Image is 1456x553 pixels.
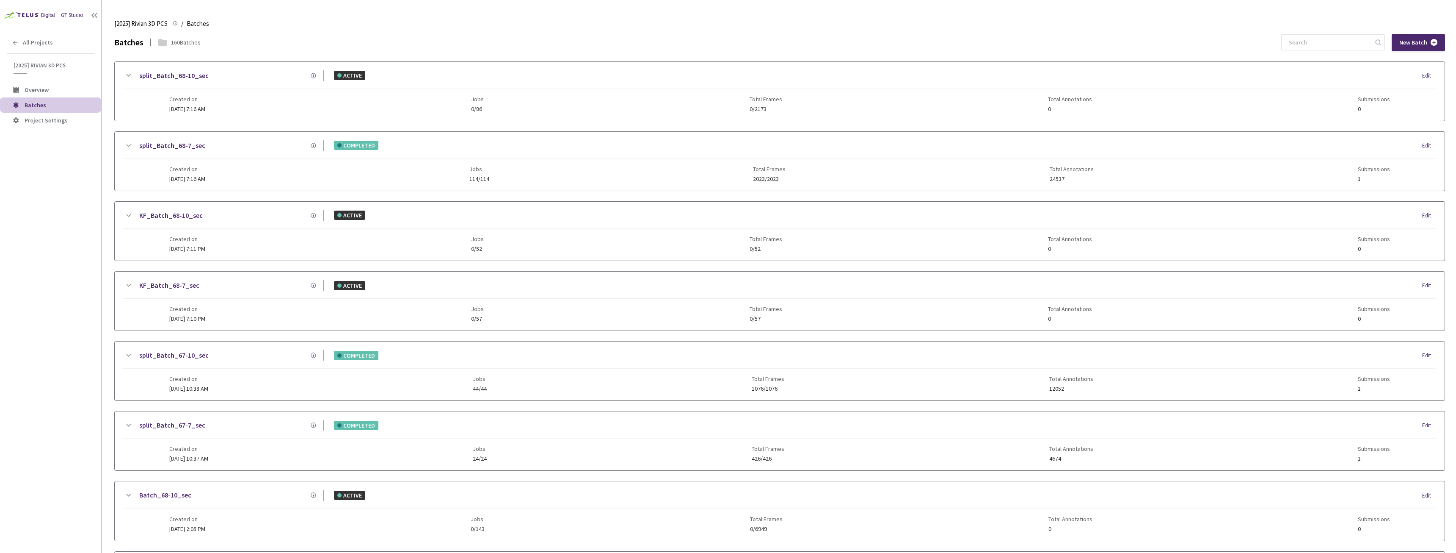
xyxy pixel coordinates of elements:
[750,516,783,522] span: Total Frames
[187,19,209,29] span: Batches
[334,351,378,360] div: COMPLETED
[139,210,203,221] a: KF_Batch_68-10_sec
[169,96,205,103] span: Created on
[752,375,784,382] span: Total Frames
[750,246,782,252] span: 0/52
[169,516,205,522] span: Created on
[471,306,484,312] span: Jobs
[1049,445,1093,452] span: Total Annotations
[1422,142,1436,150] div: Edit
[471,526,485,532] span: 0/143
[169,525,205,533] span: [DATE] 2:05 PM
[114,36,143,49] div: Batches
[115,272,1445,331] div: KF_Batch_68-7_secACTIVEEditCreated on[DATE] 7:10 PMJobs0/57Total Frames0/57Total Annotations0Subm...
[469,176,489,182] span: 114/114
[1422,421,1436,430] div: Edit
[1048,526,1092,532] span: 0
[1358,176,1390,182] span: 1
[1358,375,1390,382] span: Submissions
[334,491,365,500] div: ACTIVE
[1048,316,1092,322] span: 0
[471,516,485,522] span: Jobs
[750,236,782,242] span: Total Frames
[115,342,1445,400] div: split_Batch_67-10_secCOMPLETEDEditCreated on[DATE] 10:38 AMJobs44/44Total Frames1076/1076Total An...
[1048,106,1092,112] span: 0
[169,315,205,322] span: [DATE] 7:10 PM
[169,166,205,172] span: Created on
[750,306,782,312] span: Total Frames
[169,455,208,462] span: [DATE] 10:37 AM
[139,350,209,361] a: split_Batch_67-10_sec
[169,236,205,242] span: Created on
[1358,306,1390,312] span: Submissions
[473,375,487,382] span: Jobs
[25,86,49,94] span: Overview
[1048,516,1092,522] span: Total Annotations
[115,202,1445,261] div: KF_Batch_68-10_secACTIVEEditCreated on[DATE] 7:11 PMJobs0/52Total Frames0/52Total Annotations0Sub...
[114,19,168,29] span: [2025] Rivian 3D PCS
[1049,375,1093,382] span: Total Annotations
[115,481,1445,540] div: Batch_68-10_secACTIVEEditCreated on[DATE] 2:05 PMJobs0/143Total Frames0/6949Total Annotations0Sub...
[1422,351,1436,360] div: Edit
[334,71,365,80] div: ACTIVE
[169,385,208,392] span: [DATE] 10:38 AM
[1048,236,1092,242] span: Total Annotations
[139,280,199,291] a: KF_Batch_68-7_sec
[1422,211,1436,220] div: Edit
[169,445,208,452] span: Created on
[752,456,784,462] span: 426/426
[115,62,1445,121] div: split_Batch_68-10_secACTIVEEditCreated on[DATE] 7:16 AMJobs0/86Total Frames0/2173Total Annotation...
[471,236,484,242] span: Jobs
[471,96,484,103] span: Jobs
[334,281,365,290] div: ACTIVE
[1048,306,1092,312] span: Total Annotations
[469,166,489,172] span: Jobs
[115,411,1445,470] div: split_Batch_67-7_secCOMPLETEDEditCreated on[DATE] 10:37 AMJobs24/24Total Frames426/426Total Annot...
[752,445,784,452] span: Total Frames
[169,175,205,183] span: [DATE] 7:16 AM
[1049,456,1093,462] span: 4674
[1049,386,1093,392] span: 12052
[471,246,484,252] span: 0/52
[334,211,365,220] div: ACTIVE
[61,11,83,19] div: GT Studio
[169,105,205,113] span: [DATE] 7:16 AM
[1358,166,1390,172] span: Submissions
[1358,445,1390,452] span: Submissions
[1358,236,1390,242] span: Submissions
[1358,526,1390,532] span: 0
[1358,106,1390,112] span: 0
[1358,516,1390,522] span: Submissions
[169,245,205,253] span: [DATE] 7:11 PM
[334,421,378,430] div: COMPLETED
[139,490,191,500] a: Batch_68-10_sec
[473,456,487,462] span: 24/24
[1399,39,1427,46] span: New Batch
[750,96,782,103] span: Total Frames
[750,316,782,322] span: 0/57
[1358,316,1390,322] span: 0
[1358,246,1390,252] span: 0
[139,420,205,431] a: split_Batch_67-7_sec
[1358,456,1390,462] span: 1
[139,70,209,81] a: split_Batch_68-10_sec
[1048,96,1092,103] span: Total Annotations
[171,38,201,47] div: 160 Batches
[752,386,784,392] span: 1076/1076
[169,375,208,382] span: Created on
[334,141,378,150] div: COMPLETED
[1050,176,1094,182] span: 24537
[1284,35,1374,50] input: Search
[473,386,487,392] span: 44/44
[753,166,786,172] span: Total Frames
[25,101,46,109] span: Batches
[1422,492,1436,500] div: Edit
[23,39,53,46] span: All Projects
[1050,166,1094,172] span: Total Annotations
[139,140,205,151] a: split_Batch_68-7_sec
[1422,72,1436,80] div: Edit
[750,526,783,532] span: 0/6949
[25,117,68,124] span: Project Settings
[471,316,484,322] span: 0/57
[1358,96,1390,103] span: Submissions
